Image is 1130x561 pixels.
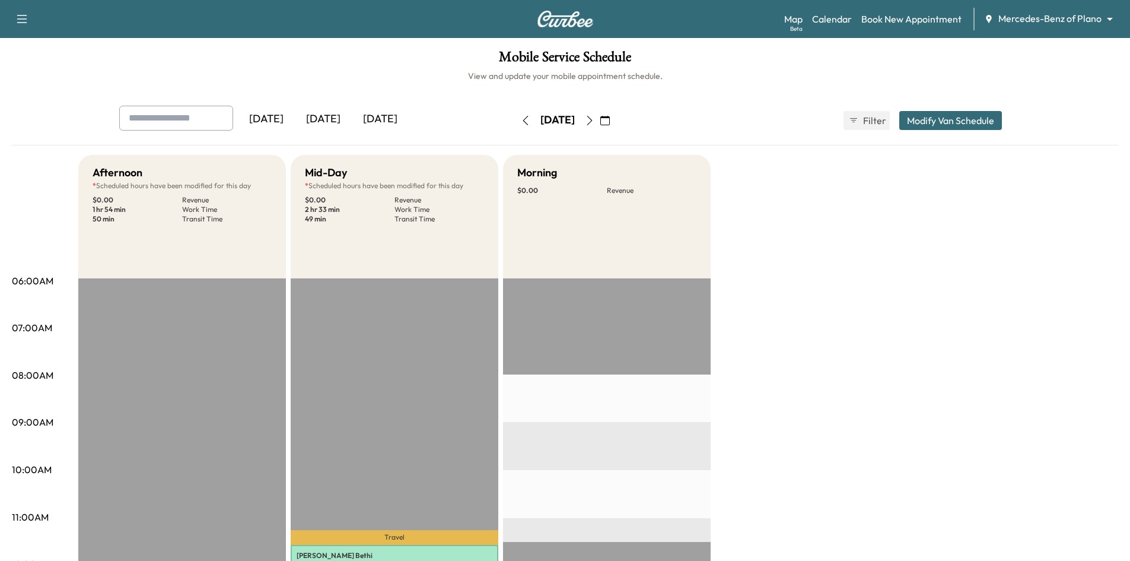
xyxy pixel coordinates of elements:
[517,164,557,181] h5: Morning
[93,195,182,205] p: $ 0.00
[352,106,409,133] div: [DATE]
[182,205,272,214] p: Work Time
[305,164,347,181] h5: Mid-Day
[537,11,594,27] img: Curbee Logo
[93,164,142,181] h5: Afternoon
[784,12,803,26] a: MapBeta
[998,12,1102,26] span: Mercedes-Benz of Plano
[394,195,484,205] p: Revenue
[607,186,696,195] p: Revenue
[305,195,394,205] p: $ 0.00
[843,111,890,130] button: Filter
[182,214,272,224] p: Transit Time
[12,510,49,524] p: 11:00AM
[12,274,53,288] p: 06:00AM
[305,181,484,191] p: Scheduled hours have been modified for this day
[394,205,484,214] p: Work Time
[182,195,272,205] p: Revenue
[93,214,182,224] p: 50 min
[540,113,575,128] div: [DATE]
[93,181,272,191] p: Scheduled hours have been modified for this day
[790,24,803,33] div: Beta
[517,186,607,195] p: $ 0.00
[12,321,52,335] p: 07:00AM
[12,415,53,429] p: 09:00AM
[238,106,295,133] div: [DATE]
[305,214,394,224] p: 49 min
[297,551,492,560] p: [PERSON_NAME] Bethi
[295,106,352,133] div: [DATE]
[93,205,182,214] p: 1 hr 54 min
[12,462,52,477] p: 10:00AM
[291,530,498,546] p: Travel
[812,12,852,26] a: Calendar
[12,368,53,382] p: 08:00AM
[861,12,962,26] a: Book New Appointment
[863,113,884,128] span: Filter
[12,70,1118,82] h6: View and update your mobile appointment schedule.
[12,50,1118,70] h1: Mobile Service Schedule
[899,111,1002,130] button: Modify Van Schedule
[394,214,484,224] p: Transit Time
[305,205,394,214] p: 2 hr 33 min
